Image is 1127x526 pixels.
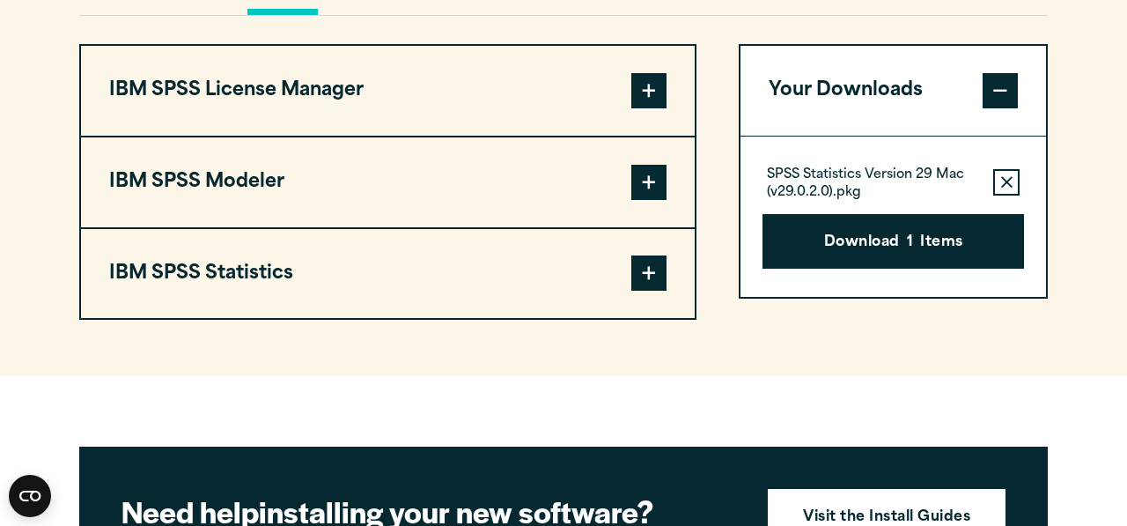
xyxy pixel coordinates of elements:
button: IBM SPSS Modeler [81,137,695,227]
button: Your Downloads [740,46,1046,136]
button: IBM SPSS Statistics [81,229,695,319]
button: IBM SPSS License Manager [81,46,695,136]
div: Your Downloads [740,136,1046,297]
button: Open CMP widget [9,475,51,517]
p: SPSS Statistics Version 29 Mac (v29.0.2.0).pkg [767,167,979,202]
button: Download1Items [762,214,1024,269]
span: 1 [907,232,913,255]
